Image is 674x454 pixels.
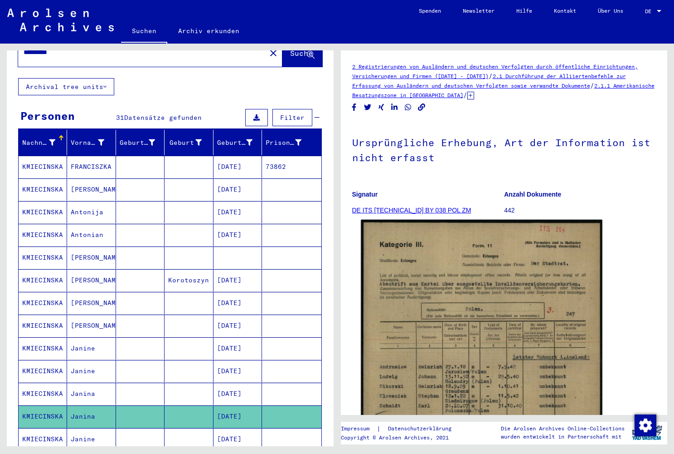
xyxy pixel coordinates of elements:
mat-cell: KMIECINSKA [19,269,67,291]
mat-header-cell: Nachname [19,130,67,155]
img: yv_logo.png [630,421,664,444]
a: Impressum [341,424,377,434]
button: Copy link [417,102,427,113]
button: Clear [264,44,282,62]
button: Share on Xing [377,102,386,113]
mat-cell: KMIECINSKA [19,315,67,337]
mat-cell: [DATE] [213,405,262,428]
mat-header-cell: Geburtsdatum [213,130,262,155]
button: Share on WhatsApp [403,102,413,113]
div: Personen [20,108,75,124]
mat-cell: [DATE] [213,315,262,337]
p: wurden entwickelt in Partnerschaft mit [501,433,625,441]
mat-cell: Antonija [67,201,116,223]
a: Suchen [121,20,167,44]
p: Copyright © Arolsen Archives, 2021 [341,434,462,442]
mat-cell: 73862 [262,156,321,178]
mat-cell: KMIECINSKA [19,201,67,223]
mat-cell: Janine [67,360,116,382]
div: Geburtsname [120,138,155,148]
img: Zustimmung ändern [635,415,656,436]
mat-cell: [DATE] [213,201,262,223]
mat-cell: KMIECINSKA [19,292,67,314]
mat-cell: FRANCISZKA [67,156,116,178]
p: 442 [504,206,656,215]
mat-cell: [DATE] [213,337,262,360]
mat-cell: [DATE] [213,292,262,314]
div: Prisoner # [266,138,301,148]
div: Vorname [71,138,104,148]
button: Share on Facebook [349,102,359,113]
mat-cell: [DATE] [213,156,262,178]
mat-cell: KMIECINSKA [19,224,67,246]
b: Anzahl Dokumente [504,191,561,198]
mat-cell: [DATE] [213,428,262,450]
div: Geburtsdatum [217,138,252,148]
mat-cell: [DATE] [213,269,262,291]
mat-cell: KMIECINSKA [19,428,67,450]
div: Geburtsname [120,135,166,150]
a: 2 Registrierungen von Ausländern und deutschen Verfolgten durch öffentliche Einrichtungen, Versic... [352,63,638,79]
mat-cell: [PERSON_NAME] [67,315,116,337]
h1: Ursprüngliche Erhebung, Art der Information ist nicht erfasst [352,122,656,177]
mat-cell: [DATE] [213,360,262,382]
mat-cell: [DATE] [213,178,262,201]
span: / [489,72,493,80]
mat-header-cell: Geburt‏ [165,130,213,155]
mat-cell: KMIECINSKA [19,383,67,405]
mat-cell: [DATE] [213,383,262,405]
button: Archival tree units [18,78,114,95]
div: Geburtsdatum [217,135,264,150]
mat-header-cell: Vorname [67,130,116,155]
span: 31 [116,113,124,122]
div: Geburt‏ [168,138,201,148]
mat-cell: [PERSON_NAME] [67,292,116,314]
div: Nachname [22,138,55,148]
mat-cell: Korotoszyn [165,269,213,291]
mat-cell: KMIECINSKA [19,156,67,178]
mat-header-cell: Geburtsname [116,130,165,155]
a: Datenschutzerklärung [381,424,462,434]
div: Prisoner # [266,135,312,150]
div: Geburt‏ [168,135,213,150]
div: Nachname [22,135,67,150]
span: DE [645,8,655,15]
span: / [463,91,467,99]
mat-cell: [PERSON_NAME] [67,178,116,201]
mat-cell: Janine [67,337,116,360]
mat-cell: KMIECINSKA [19,337,67,360]
div: | [341,424,462,434]
mat-cell: [DATE] [213,224,262,246]
button: Filter [272,109,312,126]
mat-cell: KMIECINSKA [19,247,67,269]
mat-cell: Janina [67,405,116,428]
mat-cell: KMIECINSKA [19,178,67,201]
mat-header-cell: Prisoner # [262,130,321,155]
mat-cell: [PERSON_NAME] [67,247,116,269]
span: Datensätze gefunden [124,113,202,122]
b: Signatur [352,191,378,198]
mat-cell: [PERSON_NAME] [67,269,116,291]
p: Die Arolsen Archives Online-Collections [501,424,625,433]
mat-cell: KMIECINSKA [19,360,67,382]
button: Suche [282,39,322,67]
button: Share on LinkedIn [390,102,399,113]
mat-cell: Antonian [67,224,116,246]
img: Arolsen_neg.svg [7,9,114,31]
span: Suche [290,49,313,58]
mat-cell: KMIECINSKA [19,405,67,428]
a: Archiv erkunden [167,20,250,42]
mat-cell: Janine [67,428,116,450]
span: / [590,81,594,89]
span: Filter [280,113,305,122]
mat-cell: Janina [67,383,116,405]
button: Share on Twitter [363,102,373,113]
mat-icon: close [268,48,279,59]
a: DE ITS [TECHNICAL_ID] BY 038 POL ZM [352,207,471,214]
div: Vorname [71,135,115,150]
